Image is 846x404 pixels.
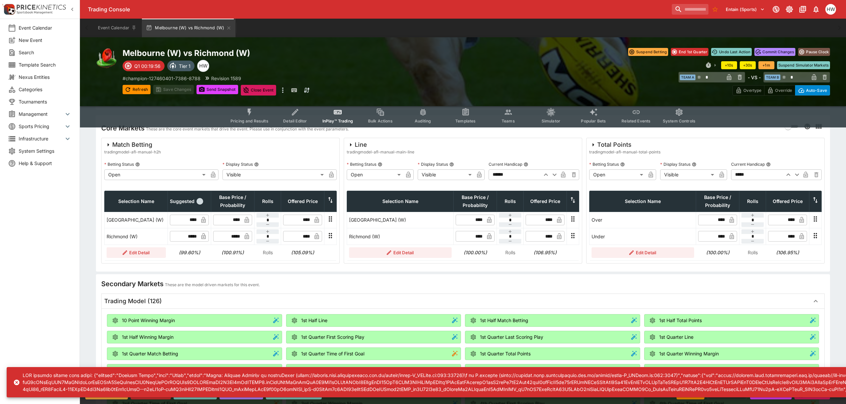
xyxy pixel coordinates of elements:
[418,161,448,167] p: Display Status
[696,191,739,212] th: Base Price / Probability
[347,228,454,245] td: Richmond (W)
[748,74,761,81] h6: - VS -
[347,161,376,167] p: Betting Status
[589,161,619,167] p: Betting Status
[122,350,178,357] p: 1st Quarter Match Betting
[660,169,716,180] div: Visible
[592,247,694,258] button: Edit Detail
[281,191,324,212] th: Offered Price
[213,249,252,256] h6: (100.91%)
[770,3,782,15] button: Connected to PK
[170,197,195,205] span: Suggested
[454,191,497,212] th: Base Price / Probability
[589,169,645,180] div: Open
[105,191,168,212] th: Selection Name
[825,4,836,15] div: Harrison Walker
[123,75,201,82] p: Copy To Clipboard
[489,161,522,167] p: Current Handicap
[743,87,761,94] p: Overtype
[283,249,322,256] h6: (105.09%)
[526,249,565,256] h6: (106.95%)
[222,169,326,180] div: Visible
[146,126,349,132] p: These are the core event markets that drive the event. Please use in conjunction with the event p...
[279,85,287,96] button: more
[754,48,795,56] button: Commit Changes
[19,74,72,81] span: Nexus Entities
[134,63,161,70] p: Q1 00:19:56
[766,162,771,167] button: Current Handicap
[499,249,522,256] p: Rolls
[17,5,66,10] img: PriceKinetics
[104,149,161,155] span: tradingmodel-afl-manual-h2h
[107,247,166,258] button: Edit Detail
[122,317,175,324] p: 10 Point Winning Margin
[19,135,64,142] span: Infrastructure
[347,212,454,228] td: [GEOGRAPHIC_DATA] (W)
[705,62,712,69] svg: Clock Controls
[301,350,364,357] p: 1st Quarter Time of First Goal
[497,191,524,212] th: Rolls
[456,249,495,256] h6: (100.00%)
[731,161,765,167] p: Current Handicap
[415,118,431,123] span: Auditing
[480,333,543,340] p: 1st Quarter Last Scoring Play
[94,19,141,37] button: Event Calendar
[19,49,72,56] span: Search
[590,228,696,245] td: Under
[480,317,528,324] p: 1st Half Match Betting
[628,48,668,56] button: Suspend Betting
[170,249,209,256] h6: (99.60%)
[19,98,72,105] span: Tournaments
[19,123,64,130] span: Sports Pricing
[798,48,830,56] button: Pause Clock
[524,162,528,167] button: Current Handicap
[672,4,708,15] input: search
[17,11,53,14] img: Sportsbook Management
[368,118,393,123] span: Bulk Actions
[123,85,151,94] button: Refresh
[823,2,838,17] button: Harrison Walker
[775,87,792,94] p: Override
[347,169,403,180] div: Open
[222,161,253,167] p: Display Status
[211,75,241,82] p: Revision 1589
[165,282,260,288] p: These are the model driven markets for this event.
[581,118,606,123] span: Popular Bets
[142,19,235,37] button: Melbourne (W) vs Richmond (W)
[347,149,414,155] span: tradingmodel-afl-manual-main-line
[480,350,531,357] p: 1st Quarter Total Points
[19,147,72,154] span: System Settings
[19,110,64,117] span: Management
[671,48,708,56] button: End 1st Quarter
[797,3,809,15] button: Documentation
[449,162,454,167] button: Display Status
[349,247,452,258] button: Edit Detail
[663,118,695,123] span: System Controls
[692,162,696,167] button: Display Status
[254,191,281,212] th: Rolls
[722,4,769,15] button: Select Tenant
[680,75,695,80] span: Team A
[101,280,164,288] h4: Secondary Markets
[455,118,476,123] span: Templates
[123,48,476,58] h2: Copy To Clipboard
[502,118,515,123] span: Teams
[659,317,702,324] p: 1st Half Total Points
[660,161,690,167] p: Display Status
[758,61,774,69] button: +1m
[254,162,259,167] button: Display Status
[135,162,140,167] button: Betting Status
[659,333,693,340] p: 1st Quarter Line
[710,4,720,15] button: No Bookmarks
[622,118,650,123] span: Related Events
[347,141,414,149] div: Line
[732,85,830,96] div: Start From
[101,124,145,132] h4: Core Markets
[739,191,766,212] th: Rolls
[740,61,756,69] button: +30s
[711,48,752,56] button: Undo Last Action
[542,118,560,123] span: Simulator
[524,191,567,212] th: Offered Price
[96,48,117,69] img: australian_rules.png
[19,86,72,93] span: Categories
